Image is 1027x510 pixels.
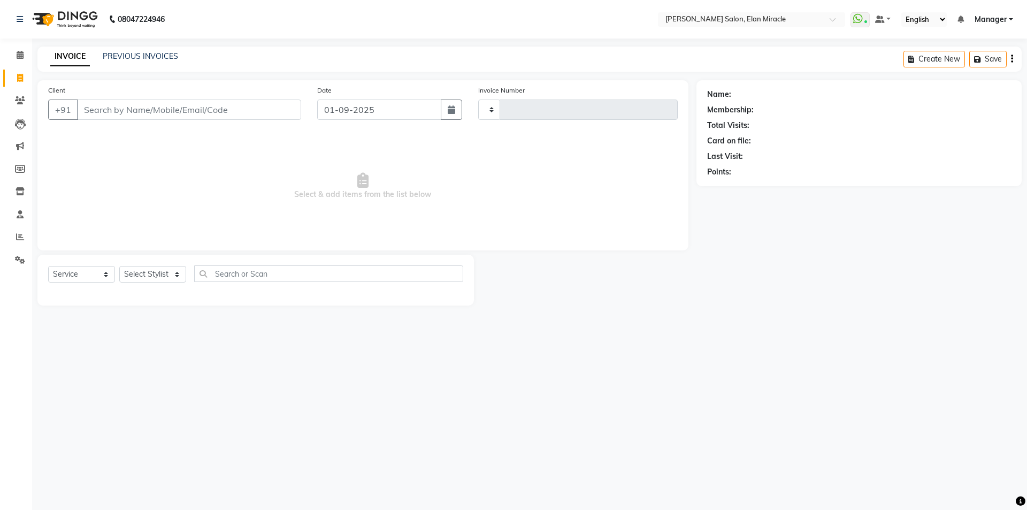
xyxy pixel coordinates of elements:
label: Invoice Number [478,86,525,95]
span: Manager [975,14,1007,25]
input: Search or Scan [194,265,463,282]
label: Client [48,86,65,95]
b: 08047224946 [118,4,165,34]
button: +91 [48,100,78,120]
a: INVOICE [50,47,90,66]
button: Create New [903,51,965,67]
label: Date [317,86,332,95]
div: Last Visit: [707,151,743,162]
div: Membership: [707,104,754,116]
a: PREVIOUS INVOICES [103,51,178,61]
input: Search by Name/Mobile/Email/Code [77,100,301,120]
button: Save [969,51,1007,67]
div: Points: [707,166,731,178]
div: Card on file: [707,135,751,147]
span: Select & add items from the list below [48,133,678,240]
img: logo [27,4,101,34]
div: Name: [707,89,731,100]
div: Total Visits: [707,120,749,131]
